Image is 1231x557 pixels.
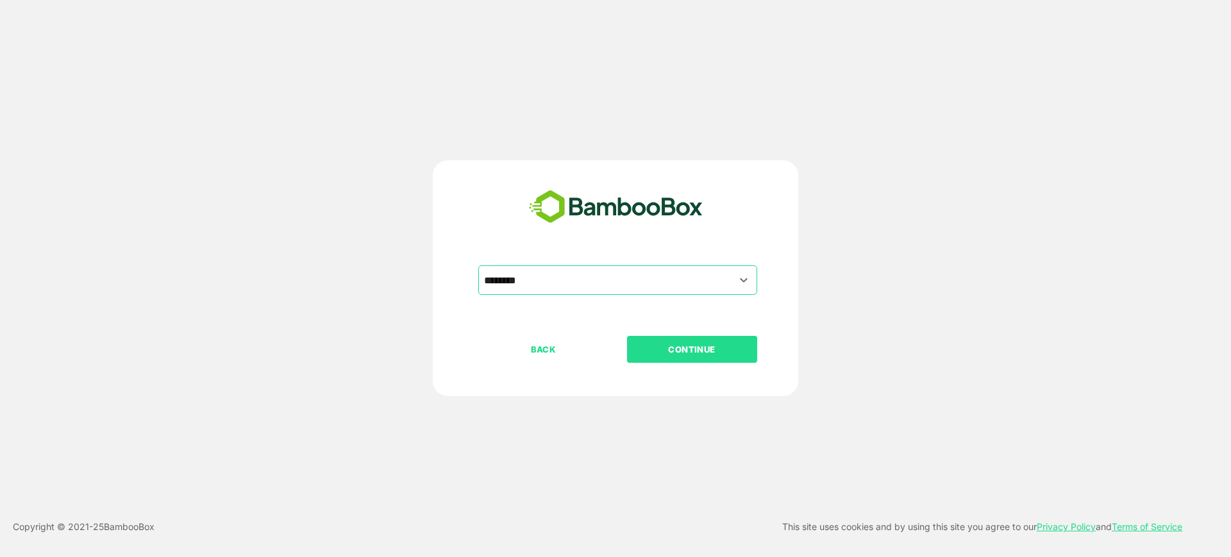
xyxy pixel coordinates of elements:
p: This site uses cookies and by using this site you agree to our and [782,519,1182,535]
button: CONTINUE [627,336,757,363]
img: bamboobox [522,186,710,228]
p: CONTINUE [628,342,756,356]
p: Copyright © 2021- 25 BambooBox [13,519,155,535]
a: Privacy Policy [1037,521,1096,532]
button: BACK [478,336,608,363]
a: Terms of Service [1112,521,1182,532]
button: Open [735,271,753,288]
p: BACK [480,342,608,356]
